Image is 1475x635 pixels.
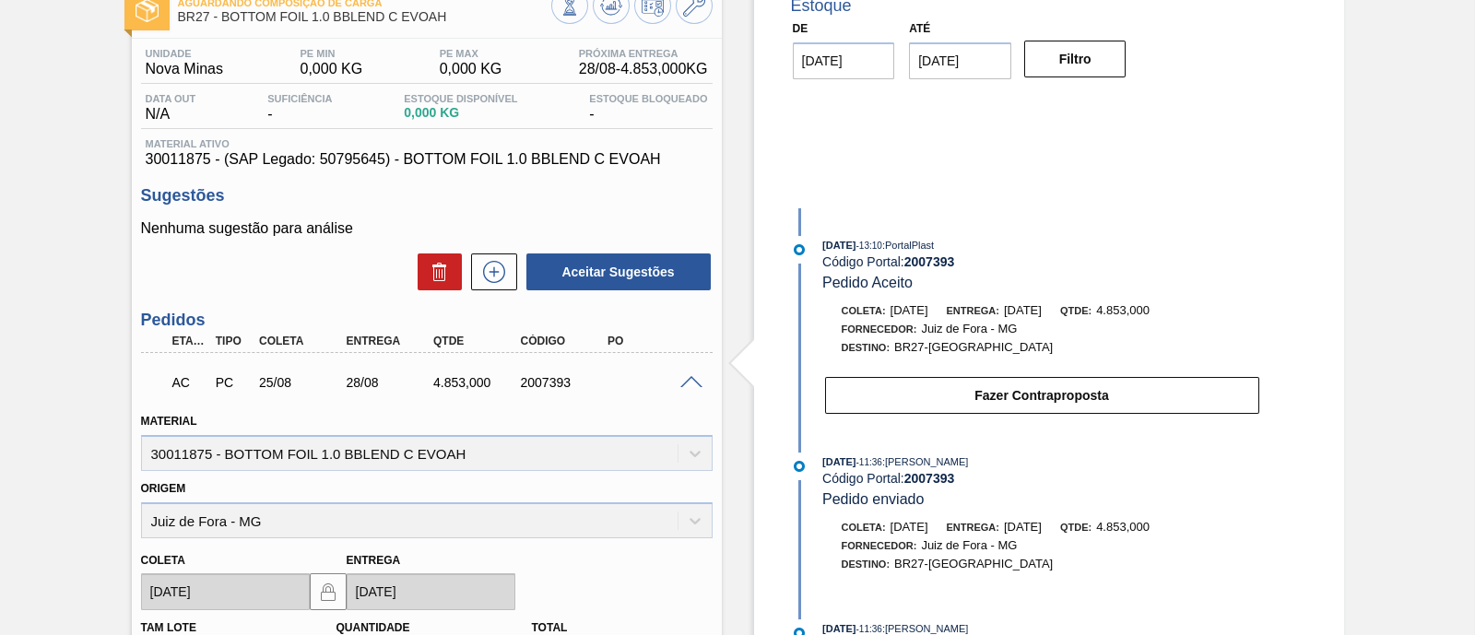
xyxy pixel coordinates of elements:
span: Juiz de Fora - MG [921,322,1017,335]
span: : [PERSON_NAME] [882,623,969,634]
span: Coleta: [842,305,886,316]
div: N/A [141,93,201,123]
h3: Sugestões [141,186,713,206]
span: [DATE] [1004,520,1042,534]
span: Pedido Aceito [822,275,913,290]
button: Fazer Contraproposta [825,377,1259,414]
span: [DATE] [822,623,855,634]
h3: Pedidos [141,311,713,330]
strong: 2007393 [904,254,955,269]
span: [DATE] [891,303,928,317]
span: : [PERSON_NAME] [882,456,969,467]
span: Data out [146,93,196,104]
div: - [584,93,712,123]
strong: 2007393 [904,471,955,486]
span: 0,000 KG [301,61,363,77]
p: Nenhuma sugestão para análise [141,220,713,237]
span: Suficiência [267,93,332,104]
label: De [793,22,808,35]
input: dd/mm/yyyy [347,573,515,610]
img: atual [794,461,805,472]
span: Próxima Entrega [579,48,708,59]
div: Entrega [342,335,438,347]
div: 4.853,000 [429,375,525,390]
label: Até [909,22,930,35]
div: Excluir Sugestões [408,253,462,290]
span: Fornecedor: [842,323,917,335]
button: locked [310,573,347,610]
span: [DATE] [1004,303,1042,317]
span: BR27-[GEOGRAPHIC_DATA] [894,557,1053,570]
span: Entrega: [947,522,999,533]
div: Código [516,335,612,347]
span: - 11:36 [856,457,882,467]
span: [DATE] [822,456,855,467]
label: Tam lote [141,621,196,634]
div: PO [603,335,699,347]
span: Entrega: [947,305,999,316]
label: Entrega [347,554,401,567]
span: 4.853,000 [1096,303,1150,317]
span: [DATE] [822,240,855,251]
div: Etapa [168,335,212,347]
span: Pedido enviado [822,491,924,507]
span: - 11:36 [856,624,882,634]
span: Destino: [842,342,891,353]
button: Aceitar Sugestões [526,253,711,290]
span: 28/08 - 4.853,000 KG [579,61,708,77]
div: Pedido de Compra [211,375,255,390]
span: Coleta: [842,522,886,533]
label: Origem [141,482,186,495]
div: 25/08/2025 [254,375,350,390]
span: Qtde: [1060,305,1091,316]
div: Tipo [211,335,255,347]
div: 2007393 [516,375,612,390]
input: dd/mm/yyyy [793,42,895,79]
span: Material ativo [146,138,708,149]
span: BR27-[GEOGRAPHIC_DATA] [894,340,1053,354]
span: [DATE] [891,520,928,534]
span: Nova Minas [146,61,223,77]
button: Filtro [1024,41,1127,77]
span: : PortalPlast [882,240,934,251]
span: 0,000 KG [404,106,517,120]
div: Código Portal: [822,254,1260,269]
img: locked [317,581,339,603]
span: 30011875 - (SAP Legado: 50795645) - BOTTOM FOIL 1.0 BBLEND C EVOAH [146,151,708,168]
label: Quantidade [336,621,410,634]
span: Juiz de Fora - MG [921,538,1017,552]
div: Qtde [429,335,525,347]
span: BR27 - BOTTOM FOIL 1.0 BBLEND C EVOAH [178,10,551,24]
div: Código Portal: [822,471,1260,486]
div: Nova sugestão [462,253,517,290]
img: atual [794,244,805,255]
span: Fornecedor: [842,540,917,551]
span: Unidade [146,48,223,59]
span: Estoque Disponível [404,93,517,104]
input: dd/mm/yyyy [141,573,310,610]
p: AC [172,375,207,390]
label: Total [532,621,568,634]
input: dd/mm/yyyy [909,42,1011,79]
div: Coleta [254,335,350,347]
span: 4.853,000 [1096,520,1150,534]
label: Material [141,415,197,428]
span: Qtde: [1060,522,1091,533]
span: Destino: [842,559,891,570]
span: Estoque Bloqueado [589,93,707,104]
span: PE MIN [301,48,363,59]
div: 28/08/2025 [342,375,438,390]
label: Coleta [141,554,185,567]
div: - [263,93,336,123]
span: - 13:10 [856,241,882,251]
div: Aceitar Sugestões [517,252,713,292]
div: Aguardando Composição de Carga [168,362,212,403]
span: PE MAX [440,48,502,59]
span: 0,000 KG [440,61,502,77]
